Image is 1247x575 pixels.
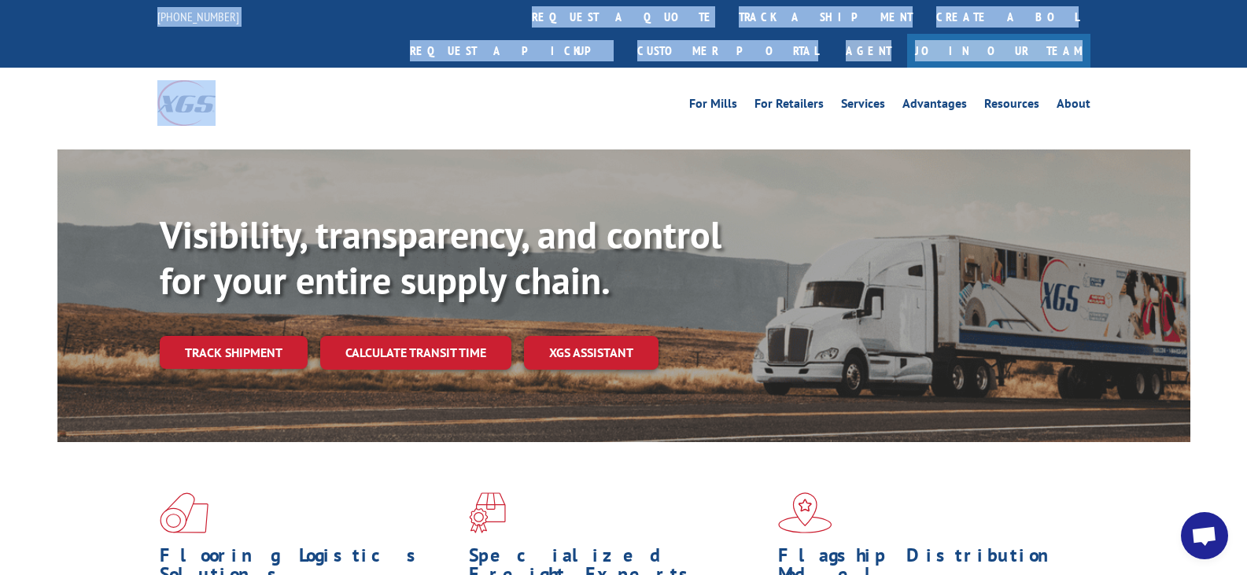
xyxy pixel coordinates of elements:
a: Agent [830,34,907,68]
a: Open chat [1181,512,1228,559]
a: Request a pickup [398,34,625,68]
img: xgs-icon-flagship-distribution-model-red [778,492,832,533]
a: Calculate transit time [320,336,511,370]
a: XGS ASSISTANT [524,336,659,370]
img: xgs-icon-total-supply-chain-intelligence-red [160,492,208,533]
a: Services [841,98,885,115]
a: Resources [984,98,1039,115]
img: xgs-icon-focused-on-flooring-red [469,492,506,533]
a: [PHONE_NUMBER] [157,9,239,24]
a: Join Our Team [907,34,1090,68]
a: Customer Portal [625,34,830,68]
a: For Retailers [754,98,824,115]
a: For Mills [689,98,737,115]
a: Track shipment [160,336,308,369]
b: Visibility, transparency, and control for your entire supply chain. [160,210,721,304]
a: Advantages [902,98,967,115]
a: About [1057,98,1090,115]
